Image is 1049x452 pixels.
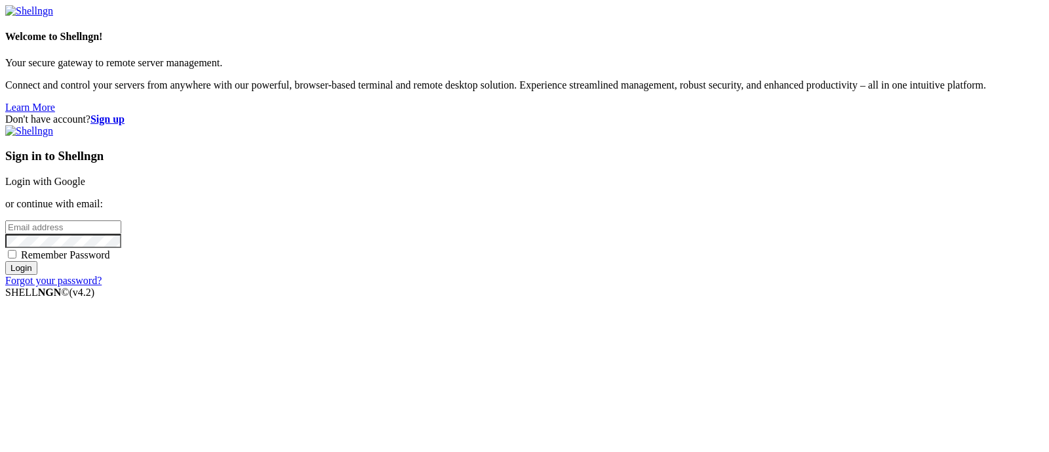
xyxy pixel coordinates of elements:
h4: Welcome to Shellngn! [5,31,1044,43]
a: Learn More [5,102,55,113]
p: Your secure gateway to remote server management. [5,57,1044,69]
img: Shellngn [5,5,53,17]
input: Login [5,261,37,275]
h3: Sign in to Shellngn [5,149,1044,163]
a: Login with Google [5,176,85,187]
img: Shellngn [5,125,53,137]
a: Forgot your password? [5,275,102,286]
b: NGN [38,287,62,298]
span: SHELL © [5,287,94,298]
a: Sign up [90,113,125,125]
div: Don't have account? [5,113,1044,125]
span: Remember Password [21,249,110,260]
input: Remember Password [8,250,16,258]
span: 4.2.0 [69,287,95,298]
input: Email address [5,220,121,234]
p: Connect and control your servers from anywhere with our powerful, browser-based terminal and remo... [5,79,1044,91]
p: or continue with email: [5,198,1044,210]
